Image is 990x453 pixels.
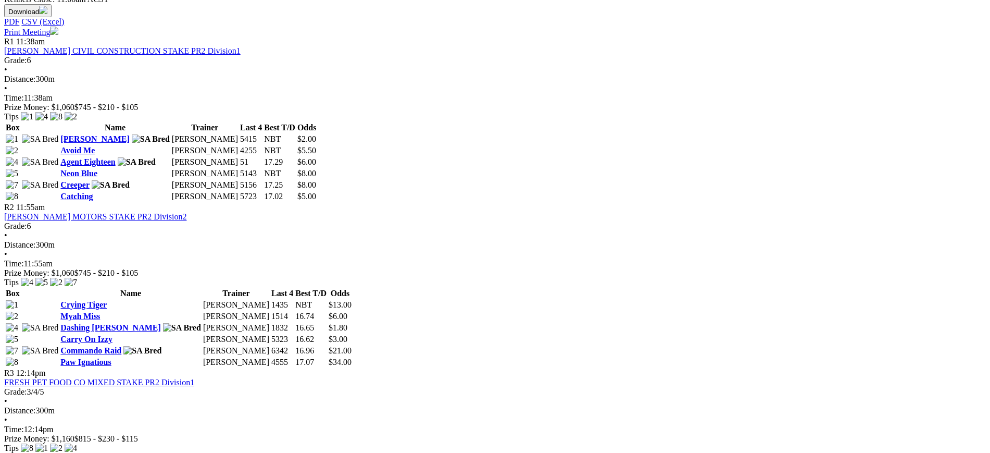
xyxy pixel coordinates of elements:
td: 5415 [240,134,262,144]
a: Avoid Me [60,146,95,155]
img: 2 [50,444,62,453]
td: [PERSON_NAME] [171,168,239,179]
img: 8 [50,112,62,121]
span: • [4,231,7,240]
a: Catching [60,192,93,201]
td: [PERSON_NAME] [171,134,239,144]
td: NBT [264,134,296,144]
span: $21.00 [329,346,352,355]
a: Dashing [PERSON_NAME] [60,323,160,332]
span: R2 [4,203,14,212]
img: 4 [6,157,18,167]
td: 4555 [271,357,294,368]
a: PDF [4,17,19,26]
span: Box [6,289,20,298]
td: [PERSON_NAME] [171,157,239,167]
div: Prize Money: $1,060 [4,268,986,278]
td: 16.74 [295,311,327,322]
img: 8 [21,444,33,453]
span: $13.00 [329,300,352,309]
span: Distance: [4,75,35,83]
span: Grade: [4,222,27,230]
a: Myah Miss [60,312,100,321]
span: • [4,397,7,406]
th: Odds [328,288,352,299]
a: FRESH PET FOOD CO MIXED STAKE PR2 Division1 [4,378,194,387]
td: [PERSON_NAME] [171,191,239,202]
span: $2.00 [297,134,316,143]
td: 5156 [240,180,262,190]
img: SA Bred [118,157,156,167]
span: $8.00 [297,169,316,178]
img: 2 [6,312,18,321]
span: $34.00 [329,358,352,366]
a: Carry On Izzy [60,335,112,344]
th: Best T/D [295,288,327,299]
span: $3.00 [329,335,347,344]
span: $6.00 [329,312,347,321]
div: 11:55am [4,259,986,268]
img: SA Bred [22,346,59,356]
img: 2 [6,146,18,155]
td: 1435 [271,300,294,310]
span: Tips [4,278,19,287]
td: [PERSON_NAME] [203,357,270,368]
img: 4 [21,278,33,287]
a: CSV (Excel) [21,17,64,26]
a: Crying Tiger [60,300,107,309]
div: 300m [4,406,986,415]
td: 5723 [240,191,262,202]
img: 7 [6,346,18,356]
div: 6 [4,222,986,231]
a: [PERSON_NAME] [60,134,129,143]
div: 300m [4,75,986,84]
span: $1.80 [329,323,347,332]
span: Grade: [4,56,27,65]
th: Odds [297,123,317,133]
span: • [4,415,7,424]
img: 4 [6,323,18,333]
a: Commando Raid [60,346,121,355]
td: 16.96 [295,346,327,356]
img: printer.svg [50,27,58,35]
span: R1 [4,37,14,46]
td: 17.25 [264,180,296,190]
img: 4 [65,444,77,453]
img: SA Bred [163,323,201,333]
div: 6 [4,56,986,65]
th: Last 4 [271,288,294,299]
span: • [4,84,7,93]
a: Paw Ignatious [60,358,111,366]
span: $5.50 [297,146,316,155]
th: Trainer [203,288,270,299]
span: 11:38am [16,37,45,46]
span: Time: [4,425,24,434]
span: $5.00 [297,192,316,201]
img: 8 [6,358,18,367]
td: 6342 [271,346,294,356]
span: $745 - $210 - $105 [74,268,139,277]
th: Trainer [171,123,239,133]
td: [PERSON_NAME] [203,334,270,345]
td: 17.07 [295,357,327,368]
div: Prize Money: $1,060 [4,103,986,112]
img: 1 [21,112,33,121]
a: [PERSON_NAME] CIVIL CONSTRUCTION STAKE PR2 Division1 [4,46,241,55]
span: $8.00 [297,180,316,189]
button: Download [4,4,52,17]
img: SA Bred [22,180,59,190]
td: 51 [240,157,262,167]
span: $815 - $230 - $115 [74,434,138,443]
div: 3/4/5 [4,387,986,397]
td: 4255 [240,145,262,156]
span: • [4,65,7,74]
span: R3 [4,369,14,377]
td: 5323 [271,334,294,345]
span: Distance: [4,406,35,415]
td: 16.65 [295,323,327,333]
span: Time: [4,259,24,268]
img: 1 [6,134,18,144]
td: [PERSON_NAME] [203,311,270,322]
div: Download [4,17,986,27]
img: SA Bred [22,323,59,333]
